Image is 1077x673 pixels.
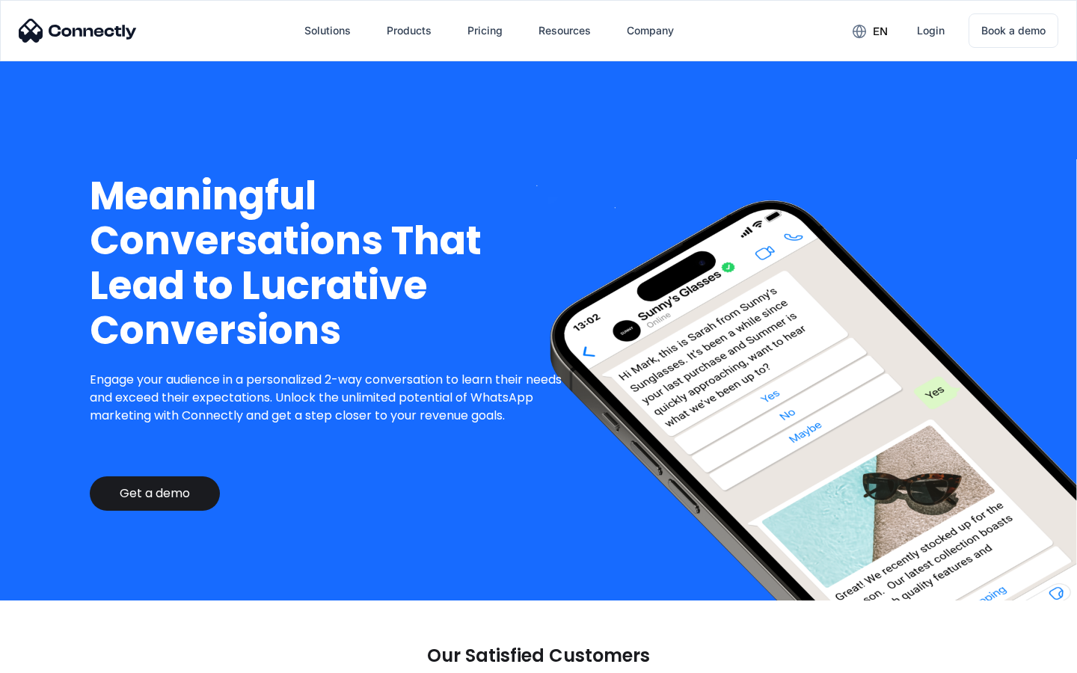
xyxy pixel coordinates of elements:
a: Book a demo [969,13,1058,48]
div: Solutions [304,20,351,41]
p: Our Satisfied Customers [427,645,650,666]
div: Solutions [292,13,363,49]
div: Get a demo [120,486,190,501]
div: Login [917,20,945,41]
div: Products [375,13,444,49]
div: Resources [538,20,591,41]
div: Company [615,13,686,49]
h1: Meaningful Conversations That Lead to Lucrative Conversions [90,173,574,353]
div: Products [387,20,432,41]
div: en [873,21,888,42]
div: Pricing [467,20,503,41]
div: en [841,19,899,42]
p: Engage your audience in a personalized 2-way conversation to learn their needs and exceed their e... [90,371,574,425]
ul: Language list [30,647,90,668]
div: Company [627,20,674,41]
a: Get a demo [90,476,220,511]
a: Login [905,13,957,49]
aside: Language selected: English [15,647,90,668]
a: Pricing [455,13,515,49]
div: Resources [527,13,603,49]
img: Connectly Logo [19,19,137,43]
